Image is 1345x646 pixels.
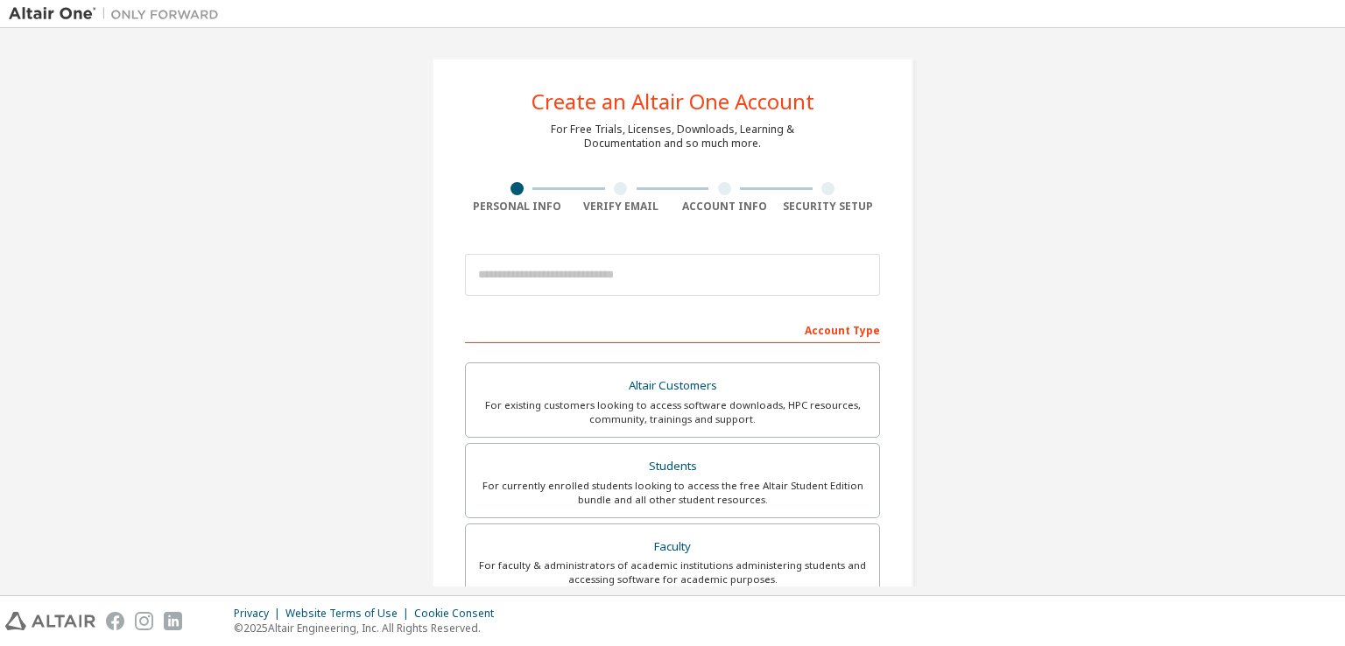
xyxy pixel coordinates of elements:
p: © 2025 Altair Engineering, Inc. All Rights Reserved. [234,621,504,635]
div: Altair Customers [476,374,869,398]
div: Students [476,454,869,479]
div: Privacy [234,607,285,621]
img: instagram.svg [135,612,153,630]
div: Cookie Consent [414,607,504,621]
div: Faculty [476,535,869,559]
div: Verify Email [569,200,673,214]
div: Personal Info [465,200,569,214]
img: linkedin.svg [164,612,182,630]
div: Create an Altair One Account [532,91,814,112]
div: For currently enrolled students looking to access the free Altair Student Edition bundle and all ... [476,479,869,507]
div: Account Type [465,315,880,343]
div: Account Info [672,200,777,214]
div: For faculty & administrators of academic institutions administering students and accessing softwa... [476,558,869,586]
img: altair_logo.svg [5,612,95,630]
div: For Free Trials, Licenses, Downloads, Learning & Documentation and so much more. [551,123,794,151]
img: facebook.svg [106,612,124,630]
img: Altair One [9,5,228,23]
div: Website Terms of Use [285,607,414,621]
div: For existing customers looking to access software downloads, HPC resources, community, trainings ... [476,398,869,426]
div: Security Setup [777,200,881,214]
